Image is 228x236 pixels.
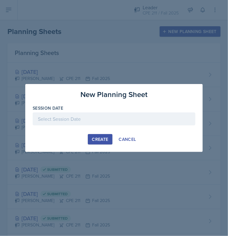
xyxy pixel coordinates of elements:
div: Create [92,137,108,142]
label: Session Date [33,105,63,111]
h3: New Planning Sheet [80,89,148,100]
button: Create [88,134,112,145]
button: Cancel [115,134,140,145]
div: Cancel [119,137,136,142]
